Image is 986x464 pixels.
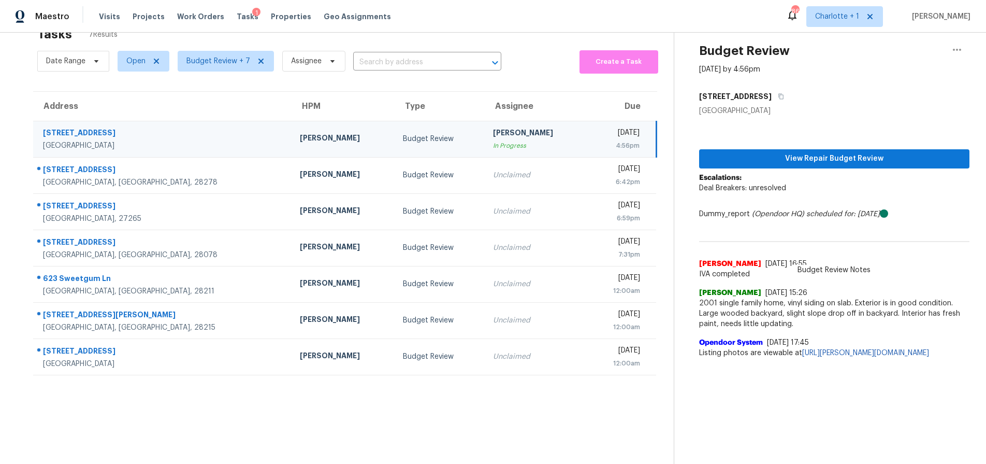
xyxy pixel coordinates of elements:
i: scheduled for: [DATE] [806,210,880,218]
i: (Opendoor HQ) [752,210,804,218]
span: Opendoor System [699,338,763,348]
span: Charlotte + 1 [815,11,859,22]
h2: Tasks [37,29,72,39]
div: [GEOGRAPHIC_DATA] [699,106,969,116]
h2: Budget Review [699,46,790,56]
div: Budget Review [403,170,476,180]
div: Budget Review [403,279,476,289]
span: Assignee [291,56,322,66]
div: [PERSON_NAME] [493,128,579,140]
span: Open [126,56,146,66]
span: [DATE] 16:55 [765,260,807,268]
div: Unclaimed [493,279,579,289]
div: [DATE] by 4:56pm [699,64,760,75]
div: Budget Review [403,134,476,144]
div: 7:31pm [596,249,640,260]
span: [PERSON_NAME] [699,288,761,298]
div: Budget Review [403,206,476,217]
div: [GEOGRAPHIC_DATA], 27265 [43,214,283,224]
div: Unclaimed [493,315,579,326]
span: [PERSON_NAME] [699,259,761,269]
div: [DATE] [596,273,640,286]
div: Unclaimed [493,351,579,362]
span: Listing photos are viewable at [699,348,969,358]
div: 4:56pm [596,140,639,151]
span: Maestro [35,11,69,22]
button: Open [488,55,502,70]
div: [PERSON_NAME] [300,314,386,327]
div: [PERSON_NAME] [300,242,386,255]
span: Projects [133,11,165,22]
div: [GEOGRAPHIC_DATA], [GEOGRAPHIC_DATA], 28215 [43,322,283,333]
div: [STREET_ADDRESS][PERSON_NAME] [43,310,283,322]
span: Visits [99,11,120,22]
div: Unclaimed [493,243,579,253]
div: 12:00am [596,358,640,369]
div: Budget Review [403,315,476,326]
div: [PERSON_NAME] [300,350,386,363]
span: View Repair Budget Review [707,152,961,165]
div: In Progress [493,140,579,151]
button: View Repair Budget Review [699,149,969,168]
div: 6:42pm [596,177,640,187]
div: [DATE] [596,200,640,213]
button: Create a Task [579,50,658,74]
span: Geo Assignments [324,11,391,22]
th: HPM [292,92,395,121]
span: [PERSON_NAME] [908,11,970,22]
div: [DATE] [596,128,639,140]
span: Tasks [237,13,258,20]
div: [GEOGRAPHIC_DATA], [GEOGRAPHIC_DATA], 28211 [43,286,283,297]
div: [DATE] [596,236,640,249]
span: Date Range [46,56,85,66]
div: 623 Sweetgum Ln [43,273,283,286]
div: 1 [252,8,260,18]
div: Dummy_report [699,209,969,219]
a: [URL][PERSON_NAME][DOMAIN_NAME] [802,349,929,357]
div: Unclaimed [493,206,579,217]
span: 2001 single family home, vinyl siding on slab. Exterior is in good condition. Large wooded backya... [699,298,969,329]
span: Create a Task [585,56,653,68]
div: [STREET_ADDRESS] [43,201,283,214]
div: Budget Review [403,243,476,253]
div: Budget Review [403,351,476,362]
div: Unclaimed [493,170,579,180]
span: Work Orders [177,11,224,22]
span: [DATE] 15:26 [765,289,807,297]
div: [DATE] [596,345,640,358]
div: [STREET_ADDRESS] [43,346,283,359]
th: Address [33,92,292,121]
th: Type [395,92,485,121]
span: Budget Review Notes [791,265,877,275]
input: Search by address [353,54,472,71]
div: [DATE] [596,309,640,322]
div: 86 [791,6,799,17]
div: [GEOGRAPHIC_DATA], [GEOGRAPHIC_DATA], 28078 [43,250,283,260]
div: [STREET_ADDRESS] [43,128,283,140]
div: [DATE] [596,164,640,177]
div: [STREET_ADDRESS] [43,164,283,177]
div: [GEOGRAPHIC_DATA], [GEOGRAPHIC_DATA], 28278 [43,177,283,188]
span: IVA completed [699,269,969,279]
div: [GEOGRAPHIC_DATA] [43,140,283,151]
div: [GEOGRAPHIC_DATA] [43,359,283,369]
h5: [STREET_ADDRESS] [699,91,772,102]
div: 12:00am [596,286,640,296]
span: 7 Results [89,30,118,40]
div: [STREET_ADDRESS] [43,237,283,250]
div: [PERSON_NAME] [300,133,386,146]
div: [PERSON_NAME] [300,169,386,182]
button: Copy Address [772,87,786,106]
div: 12:00am [596,322,640,332]
th: Due [587,92,656,121]
div: [PERSON_NAME] [300,205,386,218]
span: Properties [271,11,311,22]
span: [DATE] 17:45 [767,339,809,346]
span: Budget Review + 7 [186,56,250,66]
b: Escalations: [699,174,742,181]
div: 6:59pm [596,213,640,223]
span: Deal Breakers: unresolved [699,185,786,192]
th: Assignee [485,92,588,121]
div: [PERSON_NAME] [300,278,386,291]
